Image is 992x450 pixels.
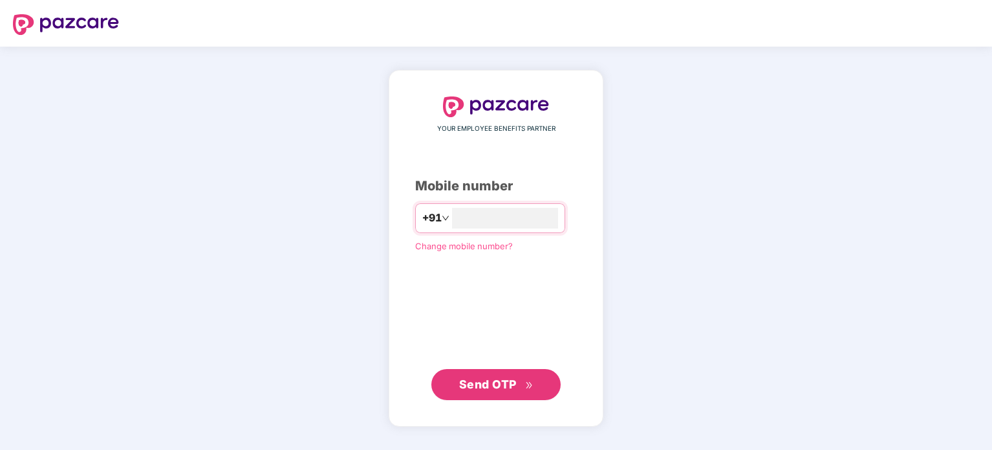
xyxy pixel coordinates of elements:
[431,369,561,400] button: Send OTPdouble-right
[437,124,555,134] span: YOUR EMPLOYEE BENEFITS PARTNER
[415,241,513,251] a: Change mobile number?
[422,210,442,226] span: +91
[442,214,449,222] span: down
[525,381,534,390] span: double-right
[459,377,517,391] span: Send OTP
[13,14,119,35] img: logo
[415,176,577,196] div: Mobile number
[443,96,549,117] img: logo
